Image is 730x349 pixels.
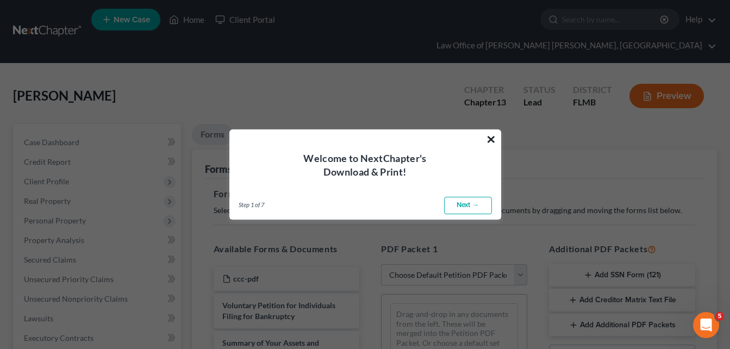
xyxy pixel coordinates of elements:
button: × [486,130,496,148]
span: 5 [715,312,724,321]
iframe: Intercom live chat [693,312,719,338]
h4: Welcome to NextChapter's Download & Print! [243,152,488,179]
a: Next → [444,197,492,214]
span: Step 1 of 7 [239,201,264,209]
